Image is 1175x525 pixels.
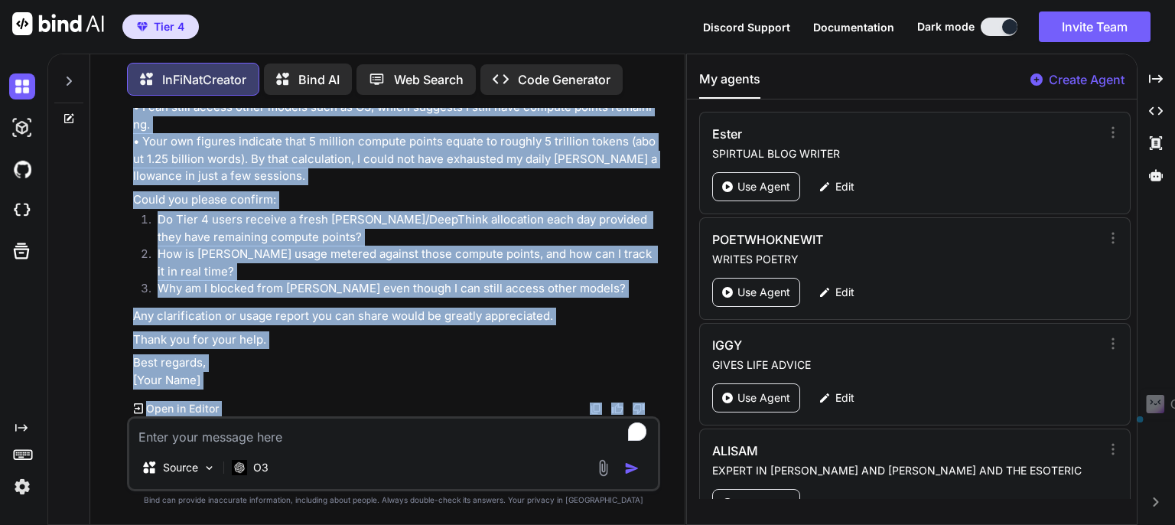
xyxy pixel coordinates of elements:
[703,21,790,34] span: Discord Support
[835,179,854,194] p: Edit
[1039,11,1151,42] button: Invite Team
[129,419,658,446] textarea: To enrich screen reader interactions, please activate Accessibility in Grammarly extension settings
[835,285,854,300] p: Edit
[154,19,184,34] span: Tier 4
[203,461,216,474] img: Pick Models
[813,21,894,34] span: Documentation
[712,146,1100,161] p: SPIRTUAL BLOG WRITER
[1049,70,1125,89] p: Create Agent
[394,70,464,89] p: Web Search
[253,460,269,475] p: O3
[624,461,640,476] img: icon
[12,12,104,35] img: Bind AI
[712,336,984,354] h3: IGGY
[122,15,199,39] button: premiumTier 4
[633,403,645,415] img: dislike
[133,308,657,325] p: Any clarification or usage report you can share would be greatly appreciated.
[9,197,35,223] img: cloudideIcon
[9,156,35,182] img: githubDark
[162,70,246,89] p: InFiNatCreator
[835,496,854,511] p: Edit
[145,280,657,302] li: Why am I blocked from [PERSON_NAME] even though I can still access other models?
[699,70,760,99] button: My agents
[737,496,790,511] p: Use Agent
[712,442,984,460] h3: ALISAM
[133,191,657,209] p: Could you please confirm:
[146,401,219,416] p: Open in Editor
[9,73,35,99] img: darkChat
[594,459,612,477] img: attachment
[737,390,790,406] p: Use Agent
[133,64,657,185] p: A few points for context: • I primarily use Bind for writing, so my overall compute-point consump...
[232,460,247,474] img: O3
[737,285,790,300] p: Use Agent
[133,354,657,389] p: Best regards, [Your Name]
[127,494,660,506] p: Bind can provide inaccurate information, including about people. Always double-check its answers....
[518,70,610,89] p: Code Generator
[611,403,623,415] img: like
[703,19,790,35] button: Discord Support
[137,22,148,31] img: premium
[813,19,894,35] button: Documentation
[712,357,1100,373] p: GIVES LIFE ADVICE
[835,390,854,406] p: Edit
[133,331,657,349] p: Thank you for your help.
[712,230,984,249] h3: POETWHOKNEWIT
[298,70,340,89] p: Bind AI
[712,463,1100,478] p: EXPERT IN [PERSON_NAME] AND [PERSON_NAME] AND THE ESOTERIC
[737,179,790,194] p: Use Agent
[917,19,975,34] span: Dark mode
[9,474,35,500] img: settings
[163,460,198,475] p: Source
[145,246,657,280] li: How is [PERSON_NAME] usage metered against those compute points, and how can I track it in real t...
[9,115,35,141] img: darkAi-studio
[712,252,1100,267] p: WRITES POETRY
[145,211,657,246] li: Do Tier 4 users receive a fresh [PERSON_NAME]/DeepThink allocation each day provided they have re...
[712,125,984,143] h3: Ester
[590,403,602,415] img: copy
